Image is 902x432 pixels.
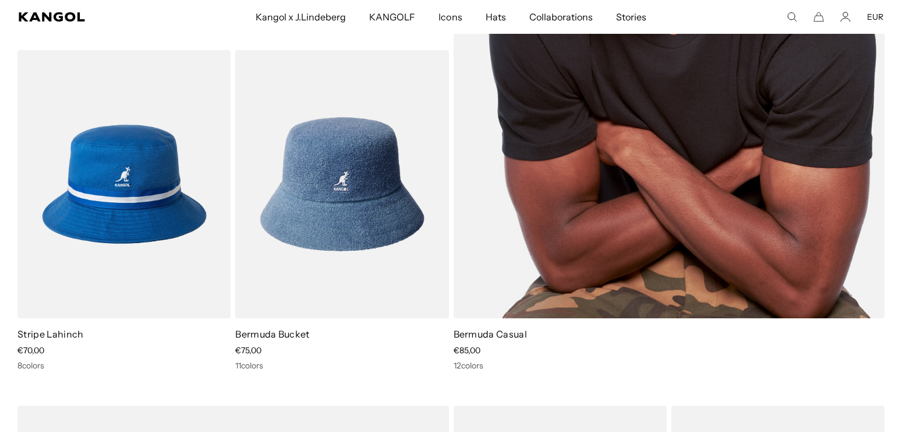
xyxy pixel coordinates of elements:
[813,12,824,22] button: Cart
[840,12,851,22] a: Account
[454,328,527,340] a: Bermuda Casual
[19,12,169,22] a: Kangol
[235,50,448,318] img: Bermuda Bucket
[454,360,885,371] div: 12 colors
[17,360,231,371] div: 8 colors
[17,345,44,356] span: €70,00
[235,345,261,356] span: €75,00
[235,360,448,371] div: 11 colors
[867,12,883,22] button: EUR
[235,328,309,340] a: Bermuda Bucket
[787,12,797,22] summary: Search here
[17,50,231,318] img: Stripe Lahinch
[17,328,83,340] a: Stripe Lahinch
[454,345,480,356] span: €85,00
